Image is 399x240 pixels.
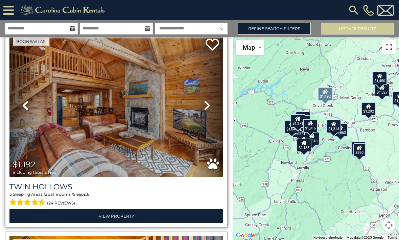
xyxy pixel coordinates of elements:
div: $1,840 [284,120,299,133]
div: $1,063 [333,123,348,137]
div: Sleeping Areas / Bathrooms / Sleeps: [9,191,223,208]
img: thumbnail_163265940.jpeg [9,34,223,177]
button: Toggle fullscreen view [382,40,396,54]
span: 3 [9,192,12,197]
div: $1,185 [297,138,311,152]
a: Add to favorites [206,38,219,52]
button: Update Results [321,23,394,34]
span: Map data ©2025 Google [347,236,383,239]
a: Terms [388,236,397,239]
span: Map [243,44,255,51]
button: Map camera controls [382,218,396,232]
span: (24 reviews) [47,199,75,208]
div: $1,199 [296,112,310,125]
div: $1,314 [327,120,342,133]
span: 8 [87,192,90,197]
div: $1,450 [372,72,387,85]
img: Google [234,231,257,240]
div: $1,292 [361,102,376,116]
a: Twin Hollows [9,182,223,191]
img: Khaki-logo.png [17,3,111,17]
img: search-regular.svg [348,4,360,16]
div: $1,916 [303,119,318,132]
a: Open this area in Google Maps (opens a new window) [234,231,257,240]
div: $1,371 [290,114,305,128]
div: $1,245 [351,142,366,155]
span: 2 [45,192,47,197]
span: $1,192 [13,160,36,169]
div: $1,327 [375,83,390,97]
a: Boone/Vilas [13,37,49,46]
div: $930 [354,143,366,157]
button: Change map style [236,40,264,55]
div: $1,192 [318,87,333,100]
a: View Property [9,209,223,223]
button: Keyboard shortcuts [313,235,343,240]
div: $1,271 [292,124,307,138]
a: [PHONE_NUMBER] [361,4,376,16]
a: Refine Search Filters [238,23,311,34]
span: including taxes & fees [13,170,56,174]
div: $1,318 [305,132,320,145]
